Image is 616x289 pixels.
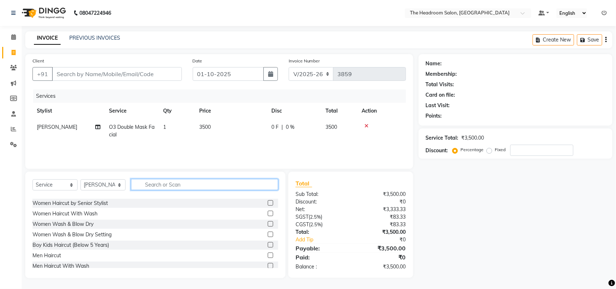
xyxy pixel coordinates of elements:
[195,103,267,119] th: Price
[32,252,61,259] div: Men Haircut
[267,103,321,119] th: Disc
[32,103,105,119] th: Stylist
[69,35,120,41] a: PREVIOUS INVOICES
[310,222,321,227] span: 2.5%
[326,124,337,130] span: 3500
[163,124,166,130] span: 1
[290,253,351,262] div: Paid:
[426,102,450,109] div: Last Visit:
[32,200,108,207] div: Women Haircut by Senior Stylist
[426,70,457,78] div: Membership:
[79,3,111,23] b: 08047224946
[426,91,455,99] div: Card on file:
[296,180,312,187] span: Total
[426,81,454,88] div: Total Visits:
[105,103,159,119] th: Service
[131,179,278,190] input: Search or Scan
[281,123,283,131] span: |
[290,198,351,206] div: Discount:
[577,34,602,45] button: Save
[351,213,411,221] div: ₹83.33
[351,228,411,236] div: ₹3,500.00
[426,134,459,142] div: Service Total:
[289,58,320,64] label: Invoice Number
[33,89,411,103] div: Services
[199,124,211,130] span: 3500
[426,112,442,120] div: Points:
[32,210,97,218] div: Women Haircut With Wash
[351,221,411,228] div: ₹83.33
[361,236,411,244] div: ₹0
[351,191,411,198] div: ₹3,500.00
[109,124,154,138] span: O3 Double Mask Facial
[286,123,294,131] span: 0 %
[462,134,484,142] div: ₹3,500.00
[461,146,484,153] label: Percentage
[351,253,411,262] div: ₹0
[533,34,574,45] button: Create New
[351,198,411,206] div: ₹0
[34,32,61,45] a: INVOICE
[290,244,351,253] div: Payable:
[32,220,93,228] div: Women Wash & Blow Dry
[426,147,448,154] div: Discount:
[32,241,109,249] div: Boy Kids Haircut (Below 5 Years)
[296,214,309,220] span: SGST
[495,146,506,153] label: Fixed
[193,58,202,64] label: Date
[296,221,309,228] span: CGST
[351,244,411,253] div: ₹3,500.00
[290,263,351,271] div: Balance :
[351,263,411,271] div: ₹3,500.00
[321,103,357,119] th: Total
[351,206,411,213] div: ₹3,333.33
[290,191,351,198] div: Sub Total:
[159,103,195,119] th: Qty
[32,58,44,64] label: Client
[290,206,351,213] div: Net:
[32,231,112,238] div: Women Wash & Blow Dry Setting
[290,221,351,228] div: ( )
[310,214,321,220] span: 2.5%
[290,213,351,221] div: ( )
[271,123,279,131] span: 0 F
[37,124,77,130] span: [PERSON_NAME]
[357,103,406,119] th: Action
[52,67,182,81] input: Search by Name/Mobile/Email/Code
[290,236,361,244] a: Add Tip
[290,228,351,236] div: Total:
[32,262,89,270] div: Men Haircut With Wash
[426,60,442,67] div: Name:
[32,67,53,81] button: +91
[18,3,68,23] img: logo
